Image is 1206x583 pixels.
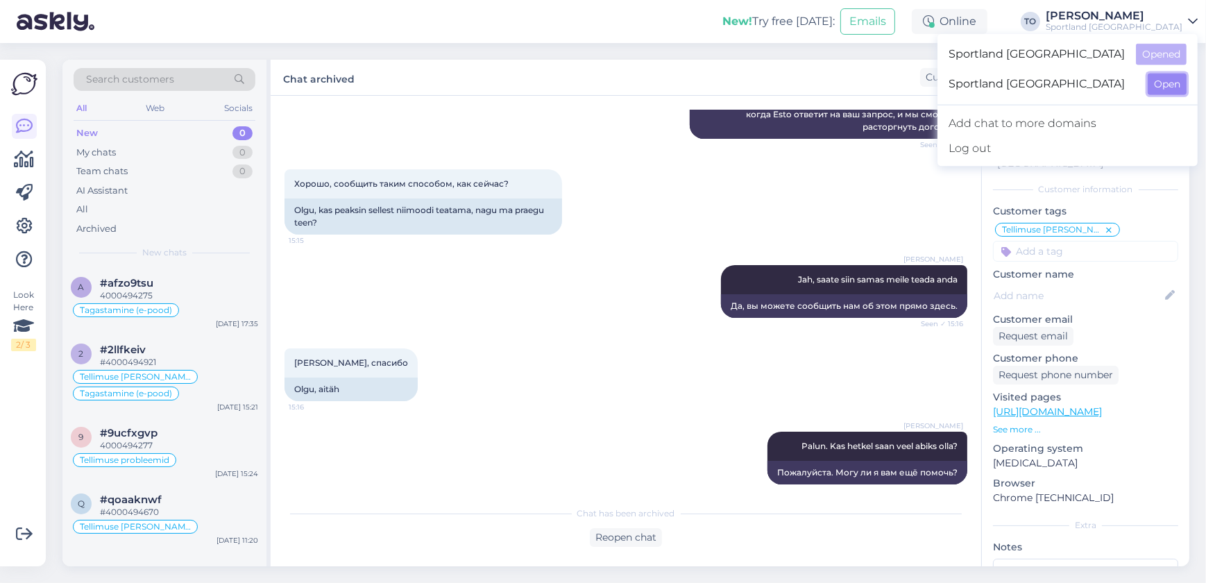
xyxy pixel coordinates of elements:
[920,70,974,85] div: Customer
[100,277,153,289] span: #afzo9tsu
[1046,22,1182,33] div: Sportland [GEOGRAPHIC_DATA]
[903,421,963,431] span: [PERSON_NAME]
[79,348,84,359] span: 2
[1021,12,1040,31] div: TO
[577,507,675,520] span: Chat has been archived
[144,99,168,117] div: Web
[590,528,662,547] div: Reopen chat
[1148,74,1187,95] button: Open
[993,423,1178,436] p: See more ...
[100,356,258,369] div: #4000494921
[76,126,98,140] div: New
[80,523,191,531] span: Tellimuse [PERSON_NAME] info
[86,72,174,87] span: Search customers
[690,90,967,139] div: Да, мы можем это сделать. Пожалуйста, сообщите нам, когда Esto ответит на ваш запрос, и мы сможем...
[216,319,258,329] div: [DATE] 17:35
[722,13,835,30] div: Try free [DATE]:
[78,498,85,509] span: q
[76,222,117,236] div: Archived
[912,9,987,34] div: Online
[289,235,341,246] span: 15:15
[76,184,128,198] div: AI Assistant
[100,289,258,302] div: 4000494275
[80,389,172,398] span: Tagastamine (e-pood)
[100,439,258,452] div: 4000494277
[216,535,258,546] div: [DATE] 11:20
[289,402,341,412] span: 15:16
[993,183,1178,196] div: Customer information
[993,204,1178,219] p: Customer tags
[294,178,509,189] span: Хорошо, сообщить таким способом, как сейчас?
[949,74,1137,95] span: Sportland [GEOGRAPHIC_DATA]
[100,506,258,518] div: #4000494670
[993,456,1178,471] p: [MEDICAL_DATA]
[937,136,1198,161] div: Log out
[11,339,36,351] div: 2 / 3
[798,274,958,285] span: Jah, saate siin samas meile teada anda
[284,378,418,401] div: Olgu, aitäh
[80,456,169,464] span: Tellimuse probleemid
[767,461,967,484] div: Пожалуйста. Могу ли я вам ещё помочь?
[80,306,172,314] span: Tagastamine (e-pood)
[1136,44,1187,65] button: Opened
[294,357,408,368] span: [PERSON_NAME], спасибо
[993,491,1178,505] p: Chrome [TECHNICAL_ID]
[284,198,562,235] div: Olgu, kas peaksin sellest niimoodi teatama, nagu ma praegu teen?
[78,282,85,292] span: a
[911,140,963,150] span: Seen ✓ 15:14
[76,146,116,160] div: My chats
[1046,10,1198,33] a: [PERSON_NAME]Sportland [GEOGRAPHIC_DATA]
[903,254,963,264] span: [PERSON_NAME]
[11,71,37,97] img: Askly Logo
[993,441,1178,456] p: Operating system
[801,441,958,451] span: Palun. Kas hetkel saan veel abiks olla?
[100,427,158,439] span: #9ucfxgvp
[993,519,1178,532] div: Extra
[100,493,162,506] span: #qoaaknwf
[11,289,36,351] div: Look Here
[76,164,128,178] div: Team chats
[993,366,1119,385] div: Request phone number
[722,15,752,28] b: New!
[1046,10,1182,22] div: [PERSON_NAME]
[993,405,1102,418] a: [URL][DOMAIN_NAME]
[100,344,146,356] span: #2llfkeiv
[74,99,90,117] div: All
[993,351,1178,366] p: Customer phone
[993,540,1178,555] p: Notes
[993,390,1178,405] p: Visited pages
[911,319,963,329] span: Seen ✓ 15:16
[79,432,84,442] span: 9
[283,68,355,87] label: Chat archived
[994,288,1162,303] input: Add name
[232,164,253,178] div: 0
[721,294,967,318] div: Да, вы можете сообщить нам об этом прямо здесь.
[215,468,258,479] div: [DATE] 15:24
[142,246,187,259] span: New chats
[911,485,963,496] span: 15:22
[937,111,1198,136] a: Add chat to more domains
[993,267,1178,282] p: Customer name
[840,8,895,35] button: Emails
[993,476,1178,491] p: Browser
[80,373,191,381] span: Tellimuse [PERSON_NAME] info
[1002,226,1104,234] span: Tellimuse [PERSON_NAME] info
[76,203,88,217] div: All
[993,241,1178,262] input: Add a tag
[993,312,1178,327] p: Customer email
[949,44,1125,65] span: Sportland [GEOGRAPHIC_DATA]
[232,146,253,160] div: 0
[232,126,253,140] div: 0
[993,327,1073,346] div: Request email
[217,402,258,412] div: [DATE] 15:21
[221,99,255,117] div: Socials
